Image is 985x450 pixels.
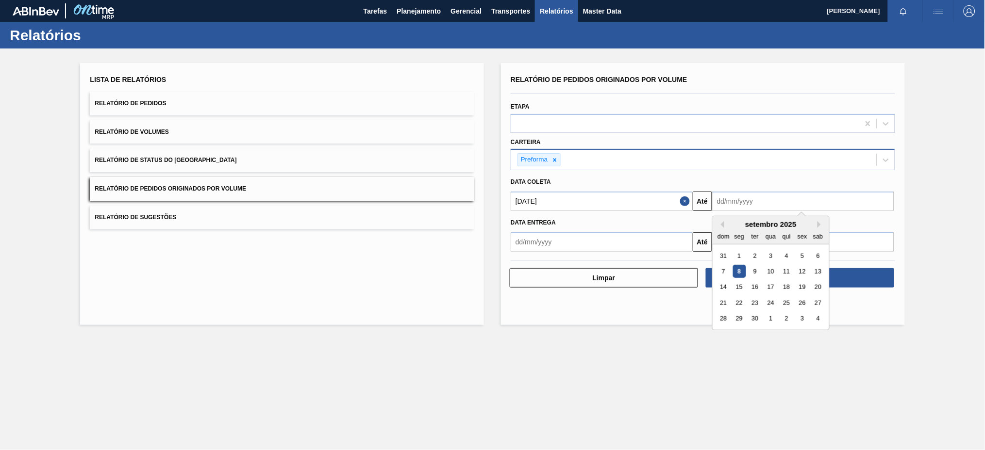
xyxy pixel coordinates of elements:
[749,230,762,243] div: ter
[749,281,762,294] div: Choose terça-feira, 16 de setembro de 2025
[90,76,166,83] span: Lista de Relatórios
[511,139,541,145] label: Carteira
[717,265,730,278] div: Choose domingo, 7 de setembro de 2025
[796,230,809,243] div: sex
[933,5,944,17] img: userActions
[95,214,176,221] span: Relatório de Sugestões
[749,312,762,325] div: Choose terça-feira, 30 de setembro de 2025
[796,265,809,278] div: Choose sexta-feira, 12 de setembro de 2025
[717,249,730,262] div: Choose domingo, 31 de agosto de 2025
[964,5,975,17] img: Logout
[90,120,474,144] button: Relatório de Volumes
[780,230,793,243] div: qui
[717,296,730,309] div: Choose domingo, 21 de setembro de 2025
[90,177,474,201] button: Relatório de Pedidos Originados por Volume
[510,268,698,288] button: Limpar
[812,281,825,294] div: Choose sábado, 20 de setembro de 2025
[812,312,825,325] div: Choose sábado, 4 de outubro de 2025
[518,154,550,166] div: Preforma
[812,249,825,262] div: Choose sábado, 6 de setembro de 2025
[888,4,919,18] button: Notificações
[733,265,746,278] div: Choose segunda-feira, 8 de setembro de 2025
[693,232,712,252] button: Até
[733,249,746,262] div: Choose segunda-feira, 1 de setembro de 2025
[583,5,621,17] span: Master Data
[780,265,793,278] div: Choose quinta-feira, 11 de setembro de 2025
[364,5,387,17] span: Tarefas
[511,103,530,110] label: Etapa
[717,312,730,325] div: Choose domingo, 28 de setembro de 2025
[491,5,530,17] span: Transportes
[680,192,693,211] button: Close
[511,219,556,226] span: Data entrega
[717,230,730,243] div: dom
[718,221,724,228] button: Previous Month
[749,296,762,309] div: Choose terça-feira, 23 de setembro de 2025
[796,312,809,325] div: Choose sexta-feira, 3 de outubro de 2025
[780,249,793,262] div: Choose quinta-feira, 4 de setembro de 2025
[764,249,777,262] div: Choose quarta-feira, 3 de setembro de 2025
[812,230,825,243] div: sab
[716,248,826,326] div: month 2025-09
[511,192,693,211] input: dd/mm/yyyy
[764,230,777,243] div: qua
[511,178,551,185] span: Data coleta
[733,312,746,325] div: Choose segunda-feira, 29 de setembro de 2025
[796,249,809,262] div: Choose sexta-feira, 5 de setembro de 2025
[706,268,894,288] button: Download
[764,265,777,278] div: Choose quarta-feira, 10 de setembro de 2025
[90,206,474,229] button: Relatório de Sugestões
[764,296,777,309] div: Choose quarta-feira, 24 de setembro de 2025
[733,281,746,294] div: Choose segunda-feira, 15 de setembro de 2025
[733,230,746,243] div: seg
[812,296,825,309] div: Choose sábado, 27 de setembro de 2025
[780,281,793,294] div: Choose quinta-feira, 18 de setembro de 2025
[733,296,746,309] div: Choose segunda-feira, 22 de setembro de 2025
[713,220,829,228] div: setembro 2025
[451,5,482,17] span: Gerencial
[90,148,474,172] button: Relatório de Status do [GEOGRAPHIC_DATA]
[712,192,894,211] input: dd/mm/yyyy
[95,100,166,107] span: Relatório de Pedidos
[780,296,793,309] div: Choose quinta-feira, 25 de setembro de 2025
[818,221,824,228] button: Next Month
[780,312,793,325] div: Choose quinta-feira, 2 de outubro de 2025
[95,157,236,163] span: Relatório de Status do [GEOGRAPHIC_DATA]
[95,185,246,192] span: Relatório de Pedidos Originados por Volume
[717,281,730,294] div: Choose domingo, 14 de setembro de 2025
[749,249,762,262] div: Choose terça-feira, 2 de setembro de 2025
[812,265,825,278] div: Choose sábado, 13 de setembro de 2025
[397,5,441,17] span: Planejamento
[749,265,762,278] div: Choose terça-feira, 9 de setembro de 2025
[796,281,809,294] div: Choose sexta-feira, 19 de setembro de 2025
[693,192,712,211] button: Até
[764,281,777,294] div: Choose quarta-feira, 17 de setembro de 2025
[540,5,573,17] span: Relatórios
[764,312,777,325] div: Choose quarta-feira, 1 de outubro de 2025
[511,232,693,252] input: dd/mm/yyyy
[10,30,182,41] h1: Relatórios
[95,129,168,135] span: Relatório de Volumes
[511,76,687,83] span: Relatório de Pedidos Originados por Volume
[90,92,474,115] button: Relatório de Pedidos
[13,7,59,16] img: TNhmsLtSVTkK8tSr43FrP2fwEKptu5GPRR3wAAAABJRU5ErkJggg==
[796,296,809,309] div: Choose sexta-feira, 26 de setembro de 2025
